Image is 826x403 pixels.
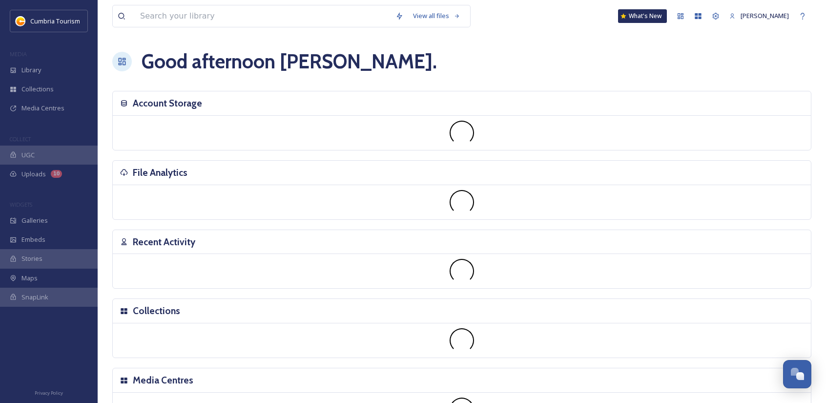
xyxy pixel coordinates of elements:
[21,65,41,75] span: Library
[21,274,38,283] span: Maps
[30,17,80,25] span: Cumbria Tourism
[724,6,794,25] a: [PERSON_NAME]
[10,135,31,143] span: COLLECT
[133,373,193,387] h3: Media Centres
[783,360,811,388] button: Open Chat
[10,201,32,208] span: WIDGETS
[21,293,48,302] span: SnapLink
[35,390,63,396] span: Privacy Policy
[133,166,187,180] h3: File Analytics
[133,304,180,318] h3: Collections
[142,47,437,76] h1: Good afternoon [PERSON_NAME] .
[21,254,42,263] span: Stories
[618,9,667,23] a: What's New
[21,170,46,179] span: Uploads
[135,5,391,27] input: Search your library
[408,6,465,25] a: View all files
[10,50,27,58] span: MEDIA
[741,11,789,20] span: [PERSON_NAME]
[16,16,25,26] img: images.jpg
[133,96,202,110] h3: Account Storage
[21,85,54,94] span: Collections
[21,104,64,113] span: Media Centres
[35,386,63,398] a: Privacy Policy
[21,216,48,225] span: Galleries
[21,235,45,244] span: Embeds
[21,150,35,160] span: UGC
[51,170,62,178] div: 10
[133,235,195,249] h3: Recent Activity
